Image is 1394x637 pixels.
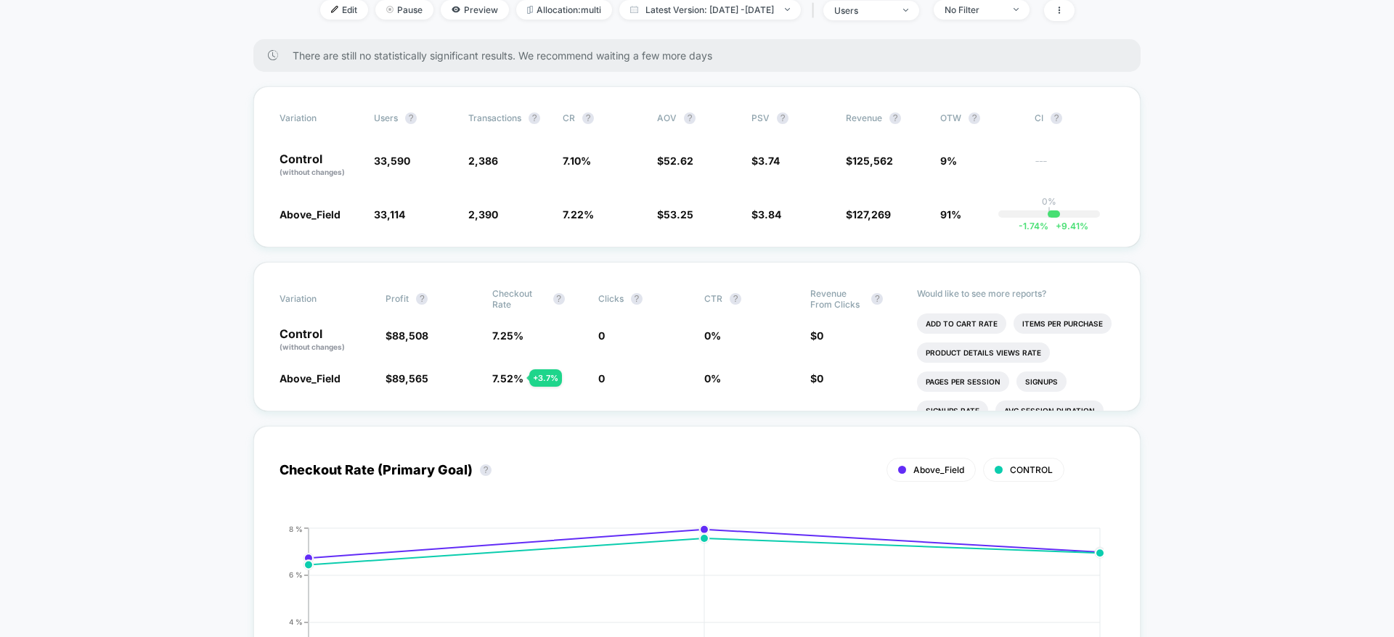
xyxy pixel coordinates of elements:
[917,313,1006,334] li: Add To Cart Rate
[995,400,1104,421] li: Avg Session Duration
[280,112,359,124] span: Variation
[852,208,891,221] span: 127,269
[657,155,693,167] span: $
[529,369,562,387] div: + 3.7 %
[563,208,594,221] span: 7.22 %
[785,8,790,11] img: end
[1048,221,1088,231] span: 9.41 %
[871,293,883,305] button: ?
[940,112,1020,124] span: OTW
[468,112,521,123] span: Transactions
[969,112,980,124] button: ?
[917,400,988,421] li: Signups Rate
[940,155,957,167] span: 9%
[657,112,677,123] span: AOV
[1016,371,1067,392] li: Signups
[684,112,696,124] button: ?
[280,342,345,351] span: (without changes)
[704,329,721,342] span: 0 %
[1035,157,1114,178] span: ---
[492,372,523,385] span: 7.52 %
[1051,112,1062,124] button: ?
[810,372,823,385] span: $
[889,112,901,124] button: ?
[386,6,394,13] img: end
[1048,207,1051,218] p: |
[280,288,359,310] span: Variation
[374,208,405,221] span: 33,114
[468,208,498,221] span: 2,390
[492,329,523,342] span: 7.25 %
[730,293,741,305] button: ?
[704,372,721,385] span: 0 %
[945,4,1003,15] div: No Filter
[563,155,591,167] span: 7.10 %
[751,112,770,123] span: PSV
[846,208,891,221] span: $
[289,617,303,626] tspan: 4 %
[1019,221,1048,231] span: -1.74 %
[758,155,780,167] span: 3.74
[563,112,575,123] span: CR
[1035,112,1114,124] span: CI
[293,49,1112,62] span: There are still no statistically significant results. We recommend waiting a few more days
[527,6,533,14] img: rebalance
[1014,313,1112,334] li: Items Per Purchase
[917,342,1050,363] li: Product Details Views Rate
[940,208,961,221] span: 91%
[416,293,428,305] button: ?
[817,329,823,342] span: 0
[289,570,303,579] tspan: 6 %
[374,112,398,123] span: users
[468,155,498,167] span: 2,386
[1056,221,1061,231] span: +
[630,6,638,13] img: calendar
[1014,8,1019,11] img: end
[903,9,908,12] img: end
[751,208,781,221] span: $
[492,288,546,310] span: Checkout Rate
[289,524,303,533] tspan: 8 %
[386,293,409,304] span: Profit
[704,293,722,304] span: CTR
[582,112,594,124] button: ?
[529,112,540,124] button: ?
[777,112,788,124] button: ?
[280,328,371,353] p: Control
[480,464,492,476] button: ?
[405,112,417,124] button: ?
[1010,464,1053,475] span: CONTROL
[1042,196,1056,207] p: 0%
[392,329,428,342] span: 88,508
[392,372,428,385] span: 89,565
[664,208,693,221] span: 53.25
[810,288,864,310] span: Revenue From Clicks
[553,293,565,305] button: ?
[331,6,338,13] img: edit
[280,208,341,221] span: Above_Field
[386,372,428,385] span: $
[280,168,345,176] span: (without changes)
[751,155,780,167] span: $
[917,288,1115,299] p: Would like to see more reports?
[386,329,428,342] span: $
[810,329,823,342] span: $
[598,372,605,385] span: 0
[758,208,781,221] span: 3.84
[664,155,693,167] span: 52.62
[913,464,964,475] span: Above_Field
[280,372,341,385] span: Above_Field
[846,112,882,123] span: Revenue
[817,372,823,385] span: 0
[917,371,1009,392] li: Pages Per Session
[846,155,893,167] span: $
[598,329,605,342] span: 0
[280,153,359,178] p: Control
[852,155,893,167] span: 125,562
[598,293,624,304] span: Clicks
[657,208,693,221] span: $
[374,155,410,167] span: 33,590
[631,293,643,305] button: ?
[834,5,892,16] div: users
